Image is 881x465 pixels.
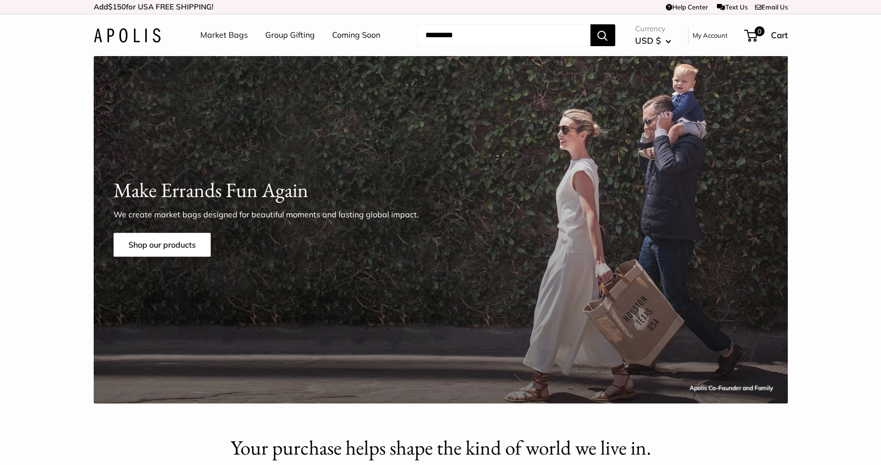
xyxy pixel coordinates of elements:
[114,208,436,220] p: We create market bags designed for beautiful moments and lasting global impact.
[635,33,671,49] button: USD $
[745,27,788,43] a: 0 Cart
[717,3,747,11] a: Text Us
[265,28,315,43] a: Group Gifting
[114,176,768,205] h1: Make Errands Fun Again
[114,233,211,257] a: Shop our products
[176,433,706,463] h2: Your purchase helps shape the kind of world we live in.
[635,35,661,46] span: USD $
[693,29,728,41] a: My Account
[417,24,590,46] input: Search...
[108,2,126,11] span: $150
[690,383,773,394] div: Apolis Co-Founder and Family
[755,3,788,11] a: Email Us
[754,26,764,36] span: 0
[771,30,788,40] span: Cart
[332,28,380,43] a: Coming Soon
[94,28,161,43] img: Apolis
[590,24,615,46] button: Search
[200,28,248,43] a: Market Bags
[666,3,708,11] a: Help Center
[635,22,671,36] span: Currency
